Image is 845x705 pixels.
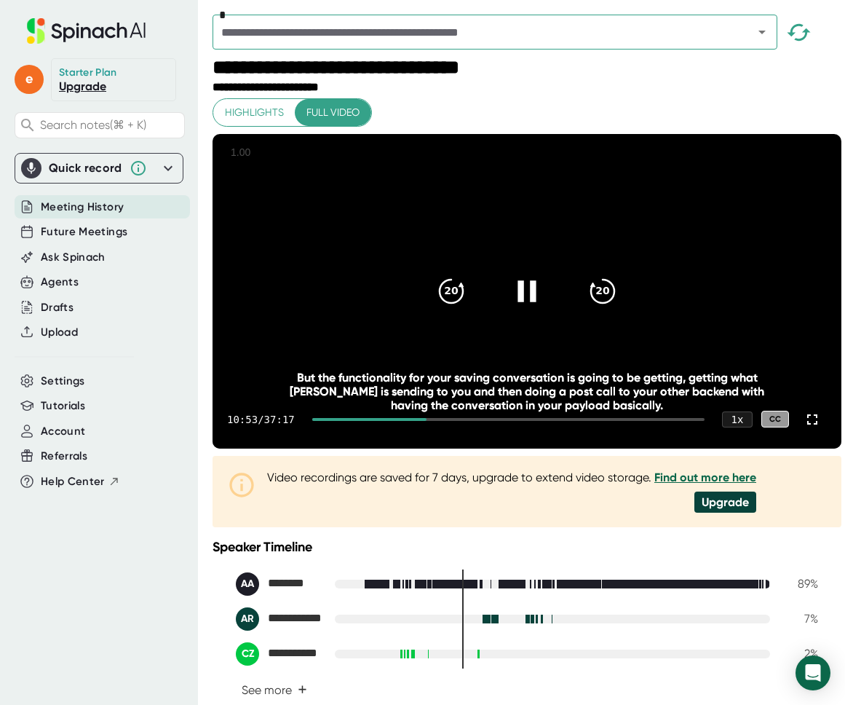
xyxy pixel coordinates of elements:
button: Drafts [41,299,74,316]
div: Starter Plan [59,66,117,79]
span: e [15,65,44,94]
div: Quick record [49,161,122,176]
a: Upgrade [59,79,106,93]
div: Augustus Rex [236,607,323,631]
div: 89 % [782,577,818,591]
button: Upload [41,324,78,341]
button: Help Center [41,473,120,490]
div: But the functionality for your saving conversation is going to be getting, getting what [PERSON_N... [275,371,778,412]
button: Future Meetings [41,224,127,240]
button: See more+ [236,677,313,703]
div: Upgrade [694,492,756,513]
div: 7 % [782,612,818,626]
div: Speaker Timeline [213,539,841,555]
div: Corey Zhong [236,642,323,666]
button: Settings [41,373,85,390]
div: 1 x [722,411,753,428]
span: Search notes (⌘ + K) [40,118,146,132]
span: + [298,684,307,696]
div: Open Intercom Messenger [796,655,830,690]
button: Ask Spinach [41,249,106,266]
div: CZ [236,642,259,666]
span: Highlights [225,103,284,122]
a: Find out more here [654,470,756,484]
span: Help Center [41,473,105,490]
div: Quick record [21,154,177,183]
div: Ali Ajam [236,572,323,596]
div: CC [761,411,789,428]
button: Account [41,423,85,440]
button: Tutorials [41,398,85,414]
button: Highlights [213,99,295,126]
button: Open [752,22,772,42]
div: Video recordings are saved for 7 days, upgrade to extend video storage. [267,470,756,484]
div: 2 % [782,647,818,661]
div: AA [236,572,259,596]
button: Referrals [41,448,87,465]
button: Full video [295,99,371,126]
div: AR [236,607,259,631]
div: 10:53 / 37:17 [227,414,295,425]
button: Meeting History [41,199,124,216]
button: Agents [41,274,79,291]
span: Full video [306,103,360,122]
